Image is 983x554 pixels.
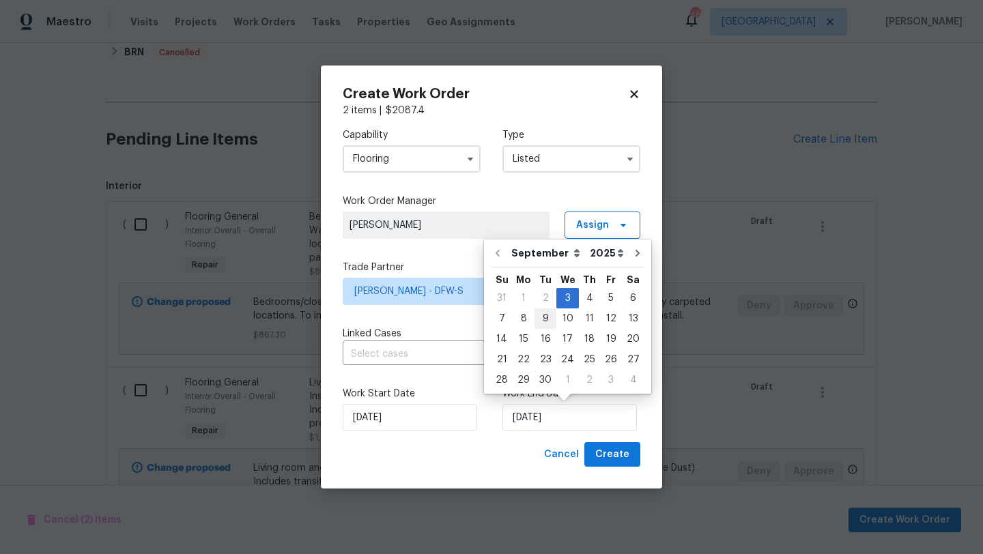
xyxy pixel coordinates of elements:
div: 2 [579,370,600,390]
label: Capability [343,128,481,142]
button: Go to next month [627,239,648,267]
div: 5 [600,289,622,308]
div: 12 [600,309,622,328]
div: Fri Sep 12 2025 [600,308,622,329]
input: Select cases [343,344,602,365]
span: Cancel [544,446,579,463]
div: 2 [535,289,556,308]
button: Show options [462,151,479,167]
div: 1 [556,370,579,390]
div: 3 [600,370,622,390]
abbr: Tuesday [539,275,552,285]
div: Wed Oct 01 2025 [556,370,579,390]
select: Month [508,243,586,263]
div: Thu Sep 11 2025 [579,308,600,329]
div: Thu Sep 25 2025 [579,349,600,370]
div: Sun Sep 21 2025 [491,349,513,370]
abbr: Saturday [627,275,640,285]
div: 17 [556,330,579,349]
button: Show options [622,151,638,167]
button: Go to previous month [487,239,508,267]
div: Wed Sep 10 2025 [556,308,579,329]
span: Assign [576,218,609,232]
div: Tue Sep 16 2025 [535,329,556,349]
div: 26 [600,350,622,369]
div: 31 [491,289,513,308]
abbr: Thursday [583,275,596,285]
div: Tue Sep 30 2025 [535,370,556,390]
span: Create [595,446,629,463]
div: 2 items | [343,104,640,117]
div: 29 [513,370,535,390]
div: 20 [622,330,644,349]
div: Sat Sep 27 2025 [622,349,644,370]
div: 28 [491,370,513,390]
input: Select... [502,145,640,173]
div: Tue Sep 09 2025 [535,308,556,329]
div: 30 [535,370,556,390]
div: 4 [579,289,600,308]
div: Fri Sep 19 2025 [600,329,622,349]
div: 16 [535,330,556,349]
div: Sun Sep 07 2025 [491,308,513,329]
div: Sat Sep 13 2025 [622,308,644,329]
div: Sat Oct 04 2025 [622,370,644,390]
div: 7 [491,309,513,328]
div: 8 [513,309,535,328]
div: 22 [513,350,535,369]
div: Tue Sep 02 2025 [535,288,556,308]
div: Sun Aug 31 2025 [491,288,513,308]
div: 11 [579,309,600,328]
div: 1 [513,289,535,308]
label: Work Start Date [343,387,481,400]
div: 4 [622,370,644,390]
div: 24 [556,350,579,369]
div: Tue Sep 23 2025 [535,349,556,370]
div: Wed Sep 03 2025 [556,288,579,308]
h2: Create Work Order [343,87,628,101]
div: 6 [622,289,644,308]
div: 27 [622,350,644,369]
div: 15 [513,330,535,349]
div: Sun Sep 14 2025 [491,329,513,349]
div: Sat Sep 06 2025 [622,288,644,308]
div: Wed Sep 17 2025 [556,329,579,349]
select: Year [586,243,627,263]
div: 10 [556,309,579,328]
div: Sun Sep 28 2025 [491,370,513,390]
div: 25 [579,350,600,369]
input: M/D/YYYY [502,404,637,431]
label: Work Order Manager [343,194,640,208]
span: $ 2087.4 [386,106,425,115]
div: 9 [535,309,556,328]
div: 13 [622,309,644,328]
label: Type [502,128,640,142]
div: Thu Oct 02 2025 [579,370,600,390]
button: Create [584,442,640,467]
div: Mon Sep 01 2025 [513,288,535,308]
div: 14 [491,330,513,349]
label: Trade Partner [343,261,640,274]
abbr: Wednesday [560,275,575,285]
div: Fri Oct 03 2025 [600,370,622,390]
div: Mon Sep 29 2025 [513,370,535,390]
div: Mon Sep 15 2025 [513,329,535,349]
div: 23 [535,350,556,369]
div: Wed Sep 24 2025 [556,349,579,370]
div: Fri Sep 26 2025 [600,349,622,370]
input: M/D/YYYY [343,404,477,431]
div: Mon Sep 22 2025 [513,349,535,370]
input: Select... [343,145,481,173]
div: 18 [579,330,600,349]
span: Linked Cases [343,327,401,340]
abbr: Friday [606,275,616,285]
div: Thu Sep 18 2025 [579,329,600,349]
span: [PERSON_NAME] [350,218,543,232]
div: 21 [491,350,513,369]
div: Sat Sep 20 2025 [622,329,644,349]
div: Fri Sep 05 2025 [600,288,622,308]
div: 3 [556,289,579,308]
div: Mon Sep 08 2025 [513,308,535,329]
span: [PERSON_NAME] - DFW-S [354,285,609,298]
div: 19 [600,330,622,349]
